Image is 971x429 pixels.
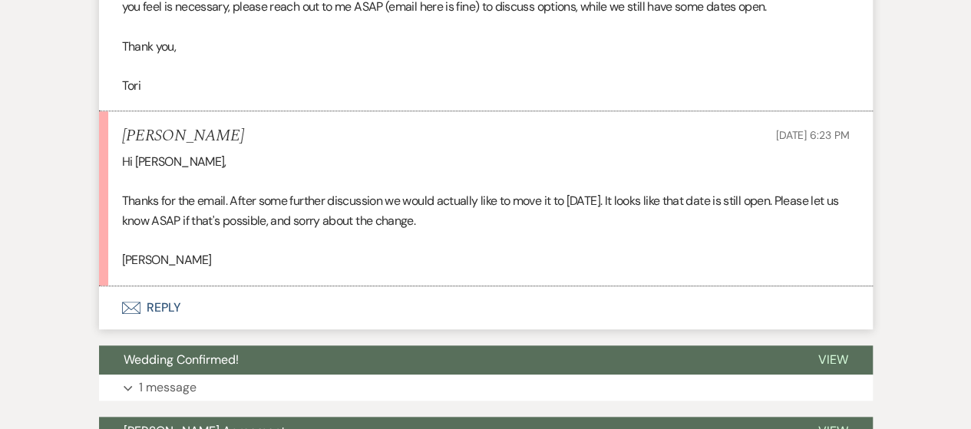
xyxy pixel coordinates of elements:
[122,76,850,96] p: Tori
[124,351,239,368] span: Wedding Confirmed!
[99,286,873,329] button: Reply
[122,152,850,172] p: Hi [PERSON_NAME],
[122,127,244,146] h5: [PERSON_NAME]
[122,191,850,230] p: Thanks for the email. After some further discussion we would actually like to move it to [DATE]. ...
[99,375,873,401] button: 1 message
[122,250,850,270] p: [PERSON_NAME]
[794,345,873,375] button: View
[775,128,849,142] span: [DATE] 6:23 PM
[122,37,850,57] p: Thank you,
[139,378,197,398] p: 1 message
[818,351,848,368] span: View
[99,345,794,375] button: Wedding Confirmed!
